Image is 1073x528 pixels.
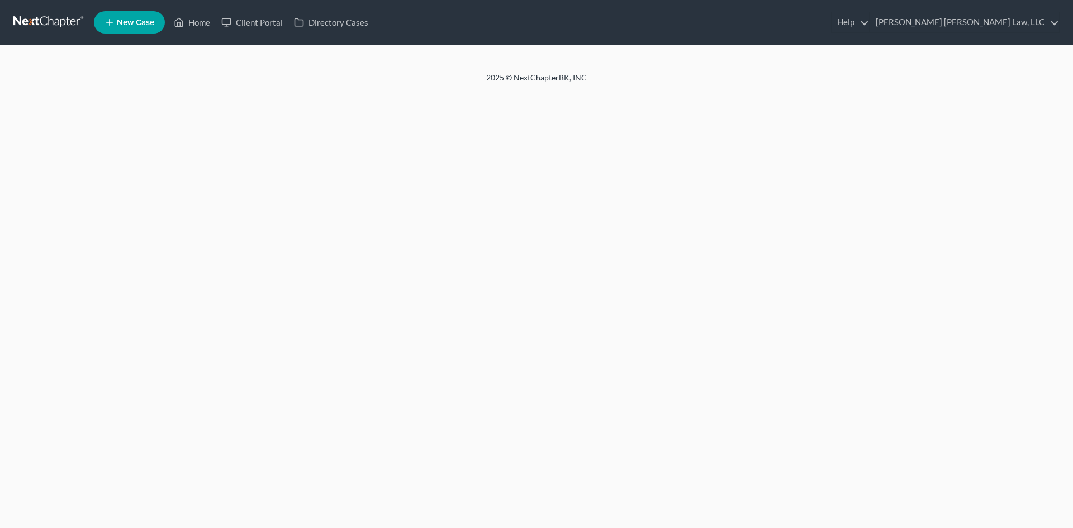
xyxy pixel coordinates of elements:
a: Directory Cases [288,12,374,32]
new-legal-case-button: New Case [94,11,165,34]
a: [PERSON_NAME] [PERSON_NAME] Law, LLC [870,12,1059,32]
a: Client Portal [216,12,288,32]
div: 2025 © NextChapterBK, INC [218,72,855,92]
a: Home [168,12,216,32]
a: Help [832,12,869,32]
